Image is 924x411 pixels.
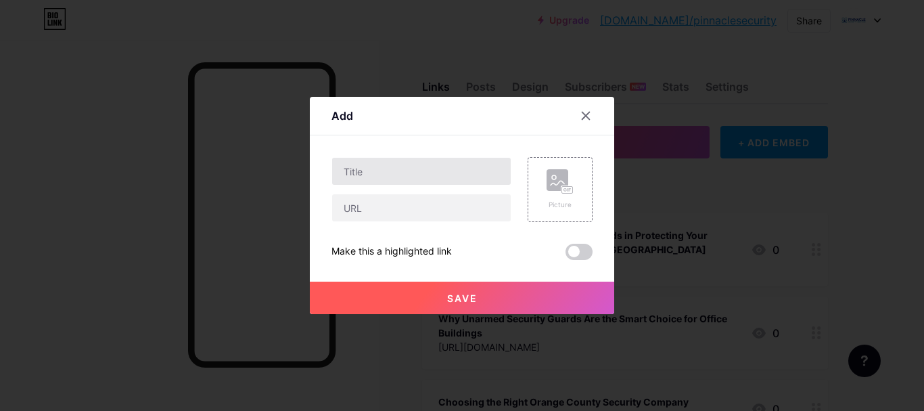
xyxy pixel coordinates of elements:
input: URL [332,194,511,221]
input: Title [332,158,511,185]
div: Add [331,108,353,124]
span: Save [447,293,478,304]
button: Save [310,282,614,314]
div: Picture [547,200,574,210]
div: Make this a highlighted link [331,244,452,260]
